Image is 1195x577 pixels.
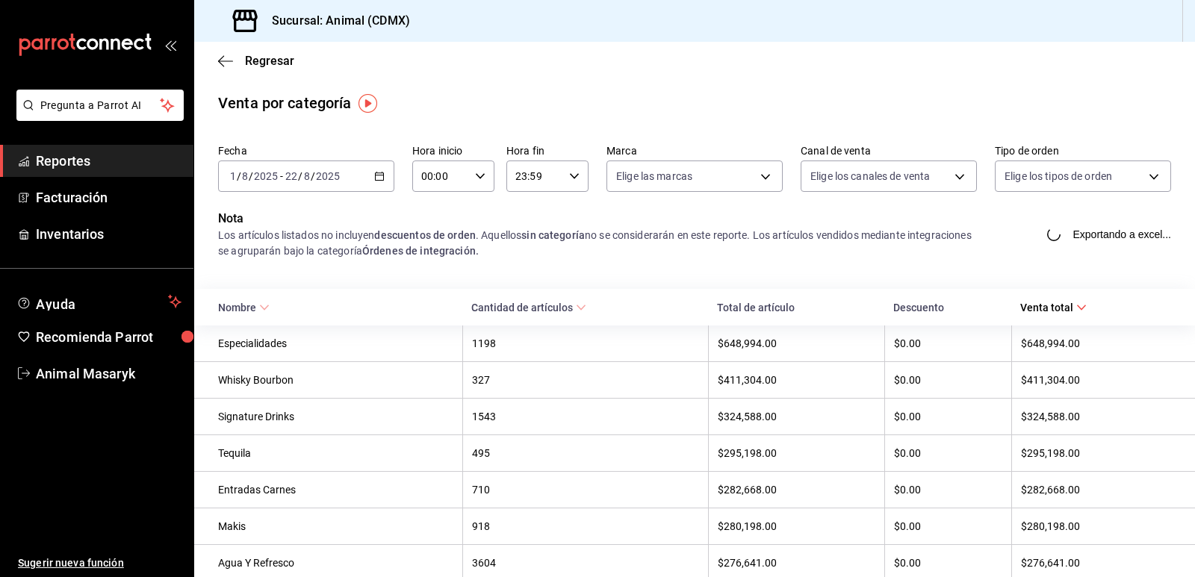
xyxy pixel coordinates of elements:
[164,39,176,51] button: open_drawer_menu
[1021,484,1171,496] div: $282,668.00
[472,374,699,386] div: 327
[298,170,302,182] span: /
[471,302,586,314] span: Cantidad de artículos
[1050,228,1171,241] button: Exportando a excel...
[249,170,253,182] span: /
[894,447,1002,459] div: $0.00
[616,169,692,184] span: Elige las marcas
[311,170,315,182] span: /
[1021,447,1171,459] div: $295,198.00
[1021,520,1171,532] div: $280,198.00
[1005,169,1112,184] span: Elige los tipos de orden
[218,484,453,496] div: Entradas Carnes
[1021,374,1171,386] div: $411,304.00
[718,337,875,349] div: $648,994.00
[374,229,476,241] strong: descuentos de orden
[36,151,181,171] span: Reportes
[218,411,453,422] div: Signature Drinks
[894,337,1002,349] div: $0.00
[718,520,875,532] div: $280,198.00
[36,224,181,244] span: Inventarios
[218,337,453,349] div: Especialidades
[894,484,1002,496] div: $0.00
[894,557,1002,569] div: $0.00
[315,170,341,182] input: ----
[718,447,875,459] div: $295,198.00
[218,228,977,259] div: Los artículos listados no incluyen . Aquellos no se considerarán en este reporte. Los artículos v...
[810,169,930,184] span: Elige los canales de venta
[472,411,699,422] div: 1543
[218,557,453,569] div: Agua Y Refresco
[218,374,453,386] div: Whisky Bourbon
[218,447,453,459] div: Tequila
[995,146,1171,156] label: Tipo de orden
[285,170,298,182] input: --
[1021,337,1171,349] div: $648,994.00
[10,108,184,124] a: Pregunta a Parrot AI
[18,555,181,571] span: Sugerir nueva función
[521,229,585,241] strong: sin categoría
[472,447,699,459] div: 495
[218,54,294,68] button: Regresar
[718,484,875,496] div: $282,668.00
[36,327,181,347] span: Recomienda Parrot
[36,364,181,384] span: Animal Masaryk
[412,146,494,156] label: Hora inicio
[1021,411,1171,422] div: $324,588.00
[894,411,1002,422] div: $0.00
[303,170,311,182] input: --
[894,374,1002,386] div: $0.00
[218,302,270,314] span: Nombre
[280,170,283,182] span: -
[718,557,875,569] div: $276,641.00
[218,146,394,156] label: Fecha
[358,94,377,113] img: Tooltip marker
[218,210,977,228] p: Nota
[16,90,184,121] button: Pregunta a Parrot AI
[801,146,977,156] label: Canal de venta
[229,170,237,182] input: --
[362,245,479,257] strong: Órdenes de integración.
[260,12,410,30] h3: Sucursal: Animal (CDMX)
[718,374,875,386] div: $411,304.00
[1020,302,1087,314] span: Venta total
[241,170,249,182] input: --
[718,411,875,422] div: $324,588.00
[36,293,162,311] span: Ayuda
[40,98,161,113] span: Pregunta a Parrot AI
[472,484,699,496] div: 710
[472,337,699,349] div: 1198
[894,520,1002,532] div: $0.00
[237,170,241,182] span: /
[884,289,1011,325] th: Descuento
[1021,557,1171,569] div: $276,641.00
[218,92,352,114] div: Venta por categoría
[218,520,453,532] div: Makis
[253,170,279,182] input: ----
[245,54,294,68] span: Regresar
[472,520,699,532] div: 918
[708,289,884,325] th: Total de artículo
[506,146,589,156] label: Hora fin
[606,146,783,156] label: Marca
[36,187,181,208] span: Facturación
[472,557,699,569] div: 3604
